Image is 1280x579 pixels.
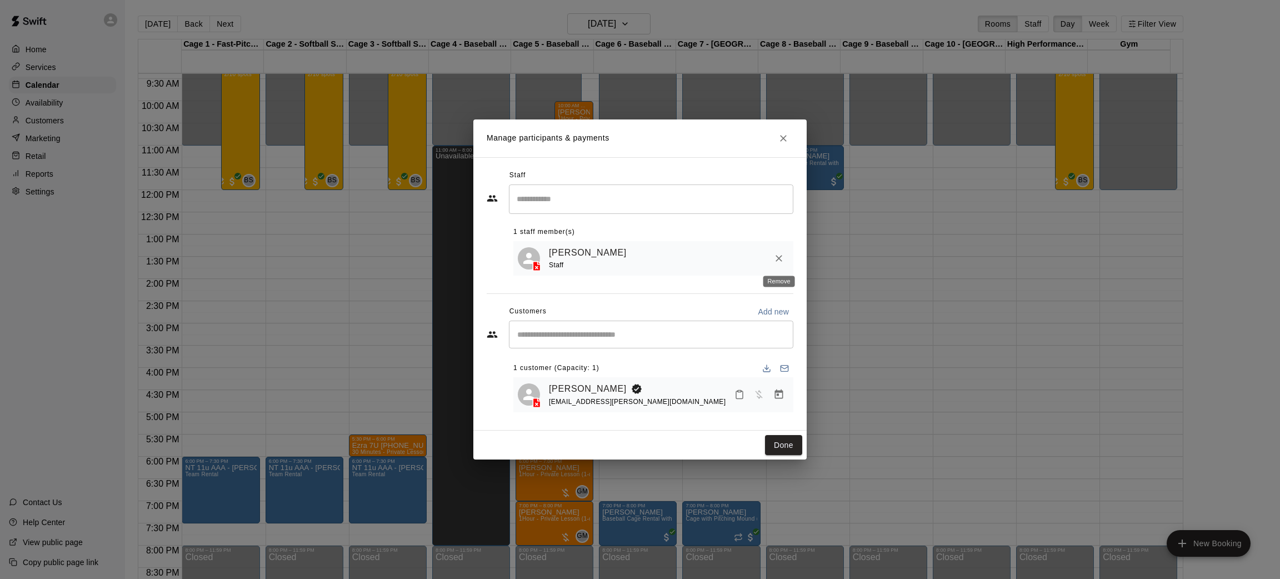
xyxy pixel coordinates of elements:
span: Staff [549,261,563,269]
button: Manage bookings & payment [769,385,789,405]
span: [EMAIL_ADDRESS][PERSON_NAME][DOMAIN_NAME] [549,398,726,406]
div: Jeremias Sucre [518,247,540,269]
a: [PERSON_NAME] [549,246,627,260]
span: 1 customer (Capacity: 1) [513,360,599,377]
span: Customers [509,303,547,321]
button: Mark attendance [730,385,749,404]
span: Has not paid [749,390,769,399]
div: Start typing to search customers... [509,321,793,348]
div: ara kay [518,383,540,406]
button: Close [773,128,793,148]
div: Search staff [509,184,793,214]
a: [PERSON_NAME] [549,382,627,396]
button: Email participants [776,360,793,377]
button: Download list [758,360,776,377]
span: Staff [509,167,526,184]
button: Done [765,435,802,456]
button: Remove [769,248,789,268]
button: Add new [753,303,793,321]
span: 1 staff member(s) [513,223,575,241]
p: Add new [758,306,789,317]
p: Manage participants & payments [487,132,609,144]
svg: Booking Owner [631,383,642,395]
svg: Staff [487,193,498,204]
svg: Customers [487,329,498,340]
div: Remove [763,276,795,287]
